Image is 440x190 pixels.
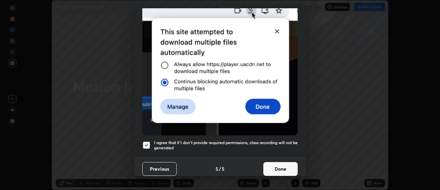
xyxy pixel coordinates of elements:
button: Done [263,162,298,176]
h4: 5 [222,165,224,172]
button: Previous [142,162,177,176]
h4: / [219,165,221,172]
h4: 5 [216,165,218,172]
h5: I agree that if I don't provide required permissions, class recording will not be generated [154,140,298,151]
